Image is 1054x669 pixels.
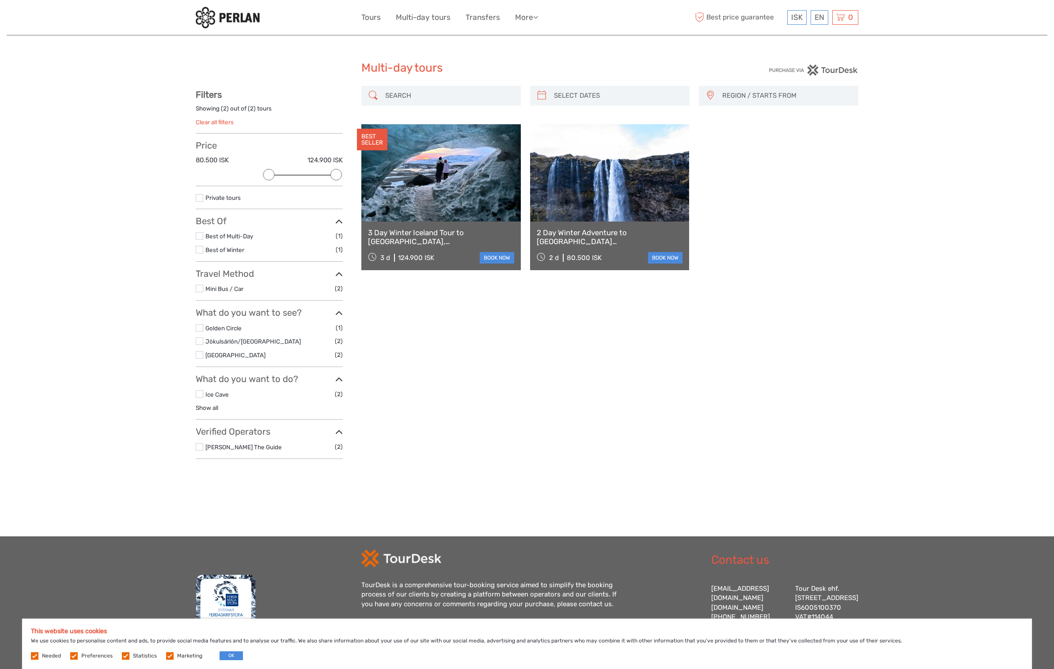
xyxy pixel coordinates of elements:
a: Private tours [205,194,241,201]
a: [PERSON_NAME] The Guide [205,443,282,451]
a: Jökulsárlón/[GEOGRAPHIC_DATA] [205,338,301,345]
label: Statistics [133,652,157,660]
h3: Best Of [196,216,343,226]
a: More [515,11,538,24]
div: BEST SELLER [357,129,387,151]
img: PurchaseViaTourDesk.png [769,65,858,76]
span: (2) [335,283,343,294]
a: Multi-day tours [396,11,451,24]
div: Tour Desk ehf. [STREET_ADDRESS] IS6005100370 VAT#114044 [795,584,858,641]
span: (2) [335,442,343,452]
span: 2 d [549,254,559,262]
a: Show all [196,404,218,411]
label: 124.900 ISK [307,156,343,165]
a: 3 Day Winter Iceland Tour to [GEOGRAPHIC_DATA], [GEOGRAPHIC_DATA], [GEOGRAPHIC_DATA] and [GEOGRAP... [368,228,514,246]
span: ISK [791,13,803,22]
img: td-logo-white.png [361,550,441,567]
a: Golden Circle [205,325,242,332]
img: 288-6a22670a-0f57-43d8-a107-52fbc9b92f2c_logo_small.jpg [196,7,260,28]
a: [GEOGRAPHIC_DATA] [205,352,265,359]
span: (2) [335,336,343,346]
a: Mini Bus / Car [205,285,243,292]
h5: This website uses cookies [31,627,1023,635]
label: 80.500 ISK [196,156,229,165]
span: (2) [335,389,343,399]
input: SELECT DATES [550,88,685,103]
h3: Travel Method [196,268,343,279]
button: Open LiveChat chat widget [102,14,112,24]
label: Preferences [81,652,113,660]
div: Showing ( ) out of ( ) tours [196,104,343,118]
h3: Verified Operators [196,426,343,437]
h3: What do you want to do? [196,374,343,384]
div: EN [811,10,828,25]
div: [EMAIL_ADDRESS][DOMAIN_NAME] [PHONE_NUMBER] [711,584,786,641]
a: Transfers [466,11,500,24]
a: Ice Cave [205,391,229,398]
span: Best price guarantee [693,10,785,25]
span: 3 d [380,254,390,262]
div: TourDesk is a comprehensive tour-booking service aimed to simplify the booking process of our cli... [361,581,626,609]
span: (1) [336,231,343,241]
label: Marketing [177,652,202,660]
div: 124.900 ISK [398,254,434,262]
p: We're away right now. Please check back later! [12,15,100,23]
span: 0 [847,13,854,22]
span: (1) [336,323,343,333]
a: Tours [361,11,381,24]
span: (2) [335,350,343,360]
h3: What do you want to see? [196,307,343,318]
h3: Price [196,140,343,151]
button: OK [220,651,243,660]
a: Best of Winter [205,246,244,253]
img: fms.png [196,574,256,641]
label: Needed [42,652,61,660]
span: (1) [336,245,343,255]
a: 2 Day Winter Adventure to [GEOGRAPHIC_DATA] [GEOGRAPHIC_DATA], [GEOGRAPHIC_DATA], [GEOGRAPHIC_DAT... [537,228,683,246]
a: Best of Multi-Day [205,233,253,240]
strong: Filters [196,89,222,100]
a: book now [480,252,514,264]
a: [DOMAIN_NAME] [711,604,763,612]
a: book now [648,252,682,264]
h1: Multi-day tours [361,61,693,75]
a: Clear all filters [196,119,234,126]
input: SEARCH [382,88,516,103]
div: 80.500 ISK [567,254,602,262]
div: We use cookies to personalise content and ads, to provide social media features and to analyse ou... [22,619,1032,669]
button: REGION / STARTS FROM [718,88,854,103]
label: 2 [250,104,254,113]
label: 2 [223,104,227,113]
h2: Contact us [711,553,858,567]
